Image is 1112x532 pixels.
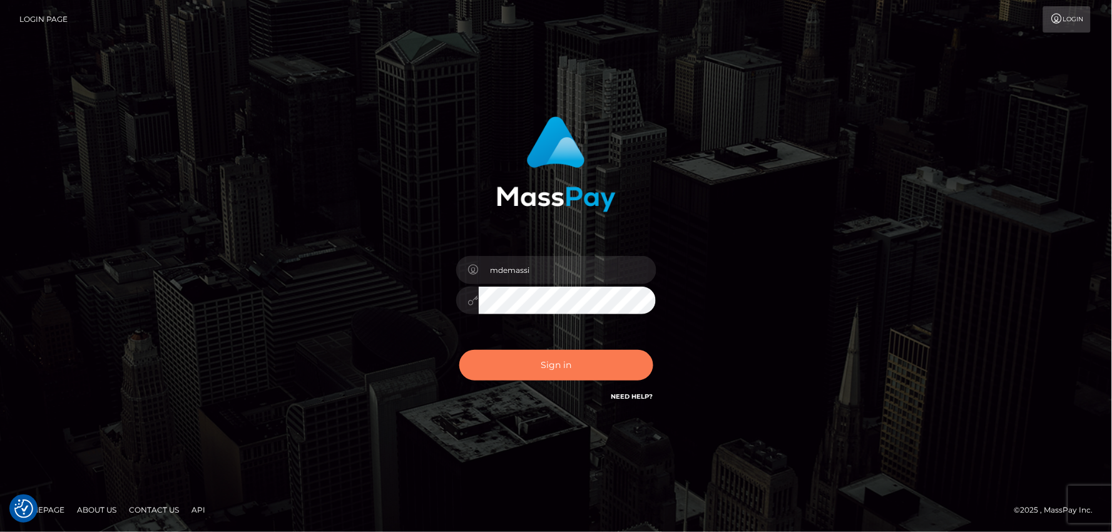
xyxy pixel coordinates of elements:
button: Sign in [459,350,653,381]
img: Revisit consent button [14,499,33,518]
img: MassPay Login [497,116,616,212]
a: Homepage [14,500,69,519]
a: About Us [72,500,121,519]
a: API [186,500,210,519]
a: Need Help? [611,392,653,401]
button: Consent Preferences [14,499,33,518]
input: Username... [479,256,656,284]
a: Login Page [19,6,68,33]
a: Login [1043,6,1091,33]
a: Contact Us [124,500,184,519]
div: © 2025 , MassPay Inc. [1014,503,1103,517]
